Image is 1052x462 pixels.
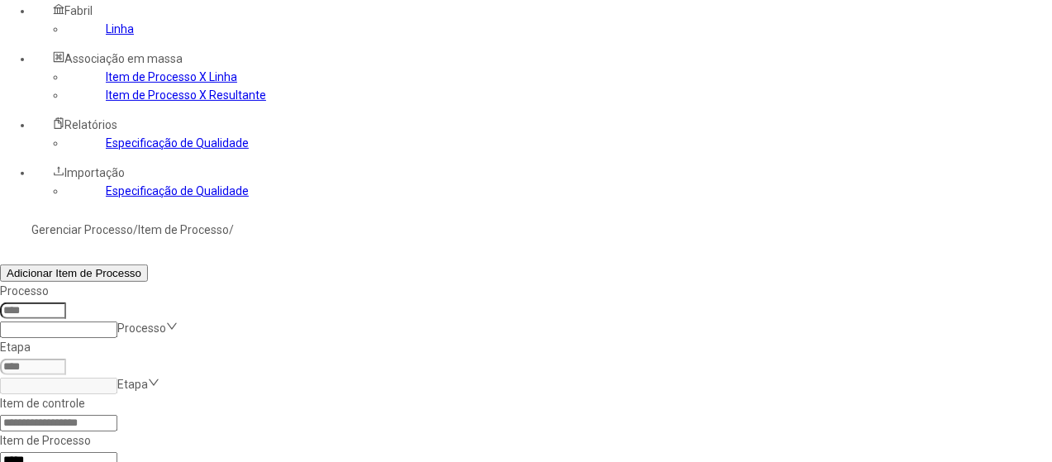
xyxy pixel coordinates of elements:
a: Especificação de Qualidade [106,184,249,198]
span: Associação em massa [64,52,183,65]
nz-select-placeholder: Etapa [117,378,148,391]
a: Item de Processo [138,223,229,236]
a: Item de Processo X Linha [106,70,237,83]
nz-breadcrumb-separator: / [229,223,234,236]
span: Fabril [64,4,93,17]
nz-select-placeholder: Processo [117,321,166,335]
span: Adicionar Item de Processo [7,267,141,279]
span: Relatórios [64,118,117,131]
a: Especificação de Qualidade [106,136,249,150]
a: Item de Processo X Resultante [106,88,266,102]
nz-breadcrumb-separator: / [133,223,138,236]
span: Importação [64,166,125,179]
a: Linha [106,22,134,36]
a: Gerenciar Processo [31,223,133,236]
